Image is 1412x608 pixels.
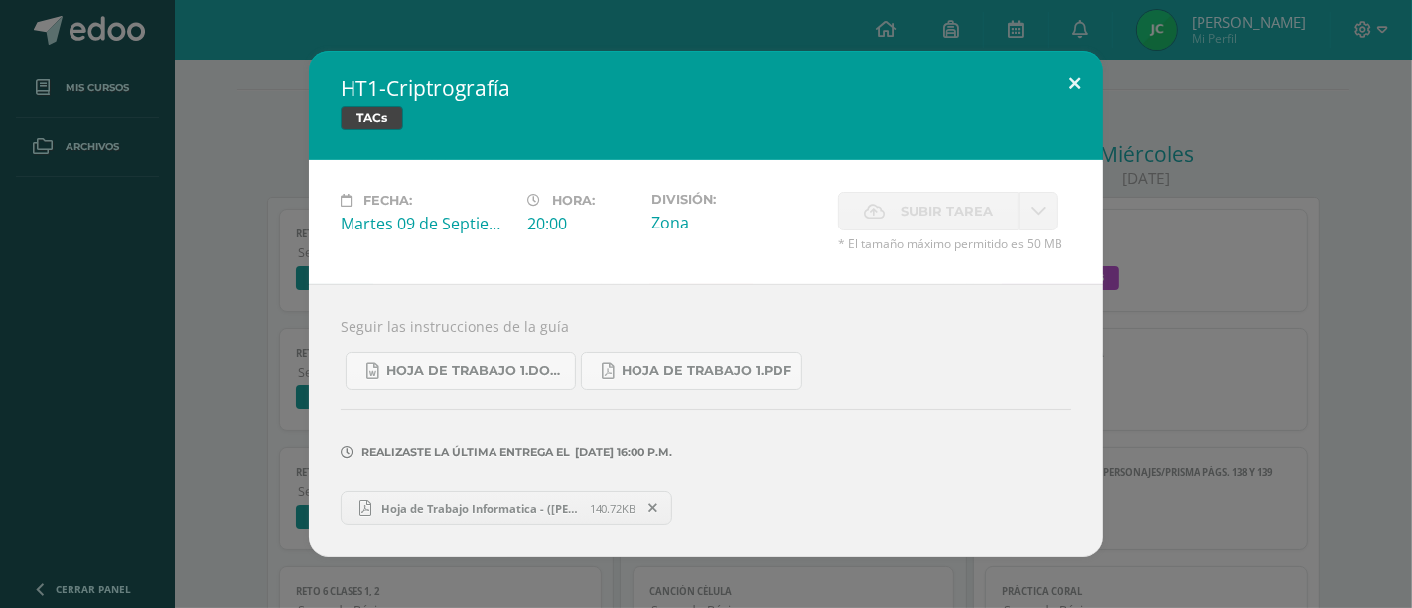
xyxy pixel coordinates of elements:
a: Hoja de Trabajo Informatica - ([PERSON_NAME] - 2o Basico B).pdf 140.72KB [341,491,672,525]
a: La fecha de entrega ha expirado [1019,192,1058,230]
div: Zona [651,212,822,233]
span: TACs [341,106,403,130]
span: Hoja de Trabajo Informatica - ([PERSON_NAME] - 2o Basico B).pdf [371,501,590,516]
span: Hoja de Trabajo 1.docx [386,363,565,379]
div: Seguir las instrucciones de la guía [309,284,1103,557]
span: Subir tarea [901,193,993,229]
div: Martes 09 de Septiembre [341,213,511,234]
div: 20:00 [527,213,635,234]
span: Realizaste la última entrega el [361,445,570,459]
label: La fecha de entrega ha expirado [838,192,1019,230]
span: Hora: [552,193,595,208]
span: Remover entrega [637,497,671,519]
a: Hoja de Trabajo 1.pdf [581,352,802,390]
span: 140.72KB [590,501,636,516]
a: Hoja de Trabajo 1.docx [346,352,576,390]
span: Fecha: [363,193,412,208]
button: Close (Esc) [1047,51,1103,118]
label: División: [651,192,822,207]
span: * El tamaño máximo permitido es 50 MB [838,235,1071,252]
h2: HT1-Criptrografía [341,75,1071,102]
span: Hoja de Trabajo 1.pdf [622,363,791,379]
span: [DATE] 16:00 p.m. [570,452,672,453]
